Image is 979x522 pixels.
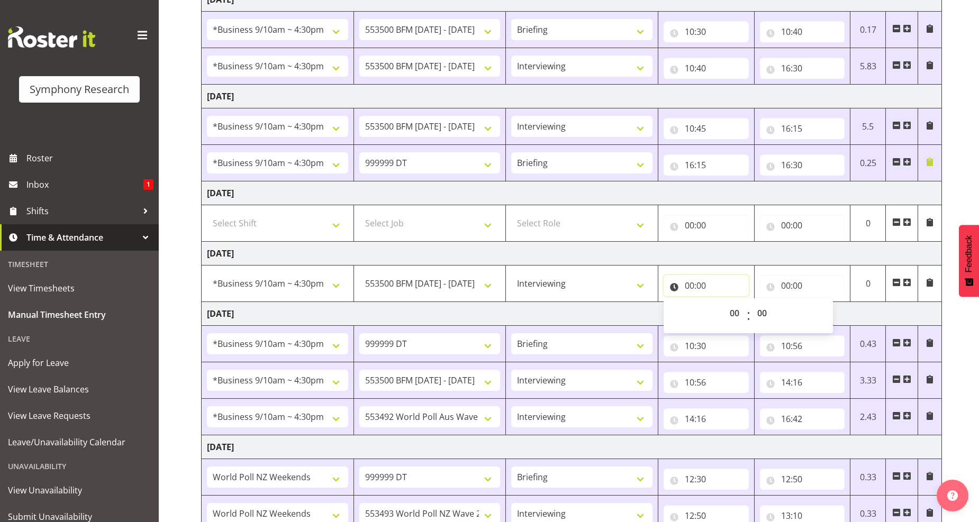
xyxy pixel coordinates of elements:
[850,108,886,145] td: 5.5
[8,482,151,498] span: View Unavailability
[3,275,156,301] a: View Timesheets
[760,469,845,490] input: Click to select...
[760,372,845,393] input: Click to select...
[964,235,974,272] span: Feedback
[8,307,151,323] span: Manual Timesheet Entry
[664,118,749,139] input: Click to select...
[664,408,749,429] input: Click to select...
[959,225,979,297] button: Feedback - Show survey
[664,154,749,176] input: Click to select...
[202,302,942,326] td: [DATE]
[850,265,886,302] td: 0
[202,242,942,265] td: [DATE]
[747,303,750,329] span: :
[3,477,156,503] a: View Unavailability
[664,335,749,356] input: Click to select...
[8,408,151,424] span: View Leave Requests
[664,469,749,490] input: Click to select...
[26,177,143,193] span: Inbox
[26,230,138,245] span: Time & Attendance
[3,301,156,328] a: Manual Timesheet Entry
[3,455,156,477] div: Unavailability
[850,326,886,362] td: 0.43
[947,490,958,501] img: help-xxl-2.png
[850,459,886,496] td: 0.33
[202,435,942,459] td: [DATE]
[3,328,156,350] div: Leave
[760,118,845,139] input: Click to select...
[760,58,845,79] input: Click to select...
[664,372,749,393] input: Click to select...
[664,58,749,79] input: Click to select...
[8,26,95,48] img: Rosterit website logo
[664,275,749,296] input: Click to select...
[202,181,942,205] td: [DATE]
[850,12,886,48] td: 0.17
[3,402,156,429] a: View Leave Requests
[26,203,138,219] span: Shifts
[8,355,151,371] span: Apply for Leave
[8,434,151,450] span: Leave/Unavailability Calendar
[850,48,886,85] td: 5.83
[664,21,749,42] input: Click to select...
[850,145,886,181] td: 0.25
[850,362,886,399] td: 3.33
[760,275,845,296] input: Click to select...
[850,399,886,435] td: 2.43
[760,215,845,236] input: Click to select...
[3,253,156,275] div: Timesheet
[202,85,942,108] td: [DATE]
[3,350,156,376] a: Apply for Leave
[3,429,156,455] a: Leave/Unavailability Calendar
[26,150,153,166] span: Roster
[143,179,153,190] span: 1
[30,81,129,97] div: Symphony Research
[760,335,845,356] input: Click to select...
[760,154,845,176] input: Click to select...
[760,408,845,429] input: Click to select...
[850,205,886,242] td: 0
[8,280,151,296] span: View Timesheets
[664,215,749,236] input: Click to select...
[760,21,845,42] input: Click to select...
[3,376,156,402] a: View Leave Balances
[8,381,151,397] span: View Leave Balances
